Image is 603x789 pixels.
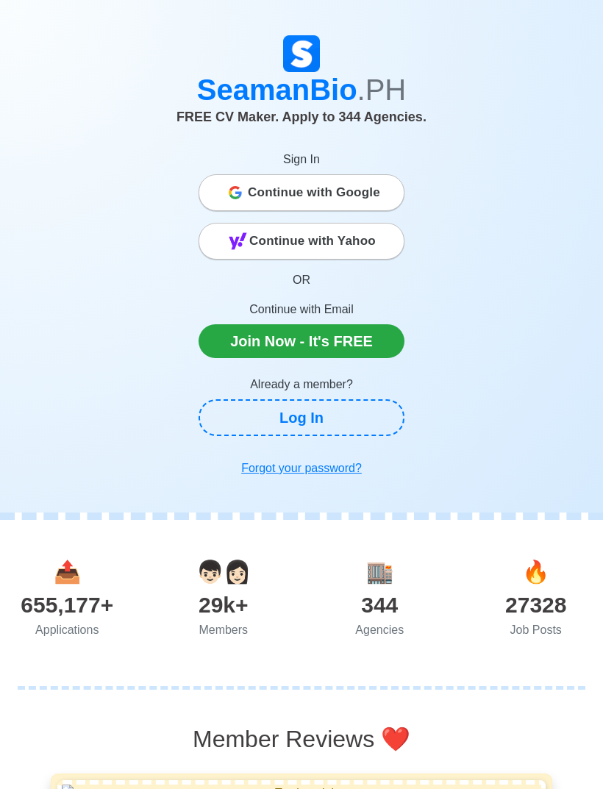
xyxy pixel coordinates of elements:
button: Continue with Google [199,174,404,211]
p: Sign In [199,151,404,168]
h2: Member Reviews [48,725,555,753]
h1: SeamanBio [48,72,555,107]
button: Continue with Yahoo [199,223,404,260]
div: Members [146,621,302,639]
span: .PH [357,74,407,106]
p: Already a member? [199,376,404,393]
a: Log In [199,399,404,436]
div: 344 [301,588,458,621]
span: Continue with Google [248,178,380,207]
span: FREE CV Maker. Apply to 344 Agencies. [176,110,427,124]
span: agencies [366,560,393,584]
p: OR [199,271,404,289]
a: Join Now - It's FREE [199,324,404,358]
a: Forgot your password? [199,454,404,483]
img: Logo [283,35,320,72]
div: 29k+ [146,588,302,621]
span: emoji [381,726,410,752]
span: jobs [522,560,549,584]
u: Forgot your password? [241,462,362,474]
p: Continue with Email [199,301,404,318]
span: users [196,560,251,584]
span: Continue with Yahoo [249,226,376,256]
div: Agencies [301,621,458,639]
span: applications [54,560,81,584]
